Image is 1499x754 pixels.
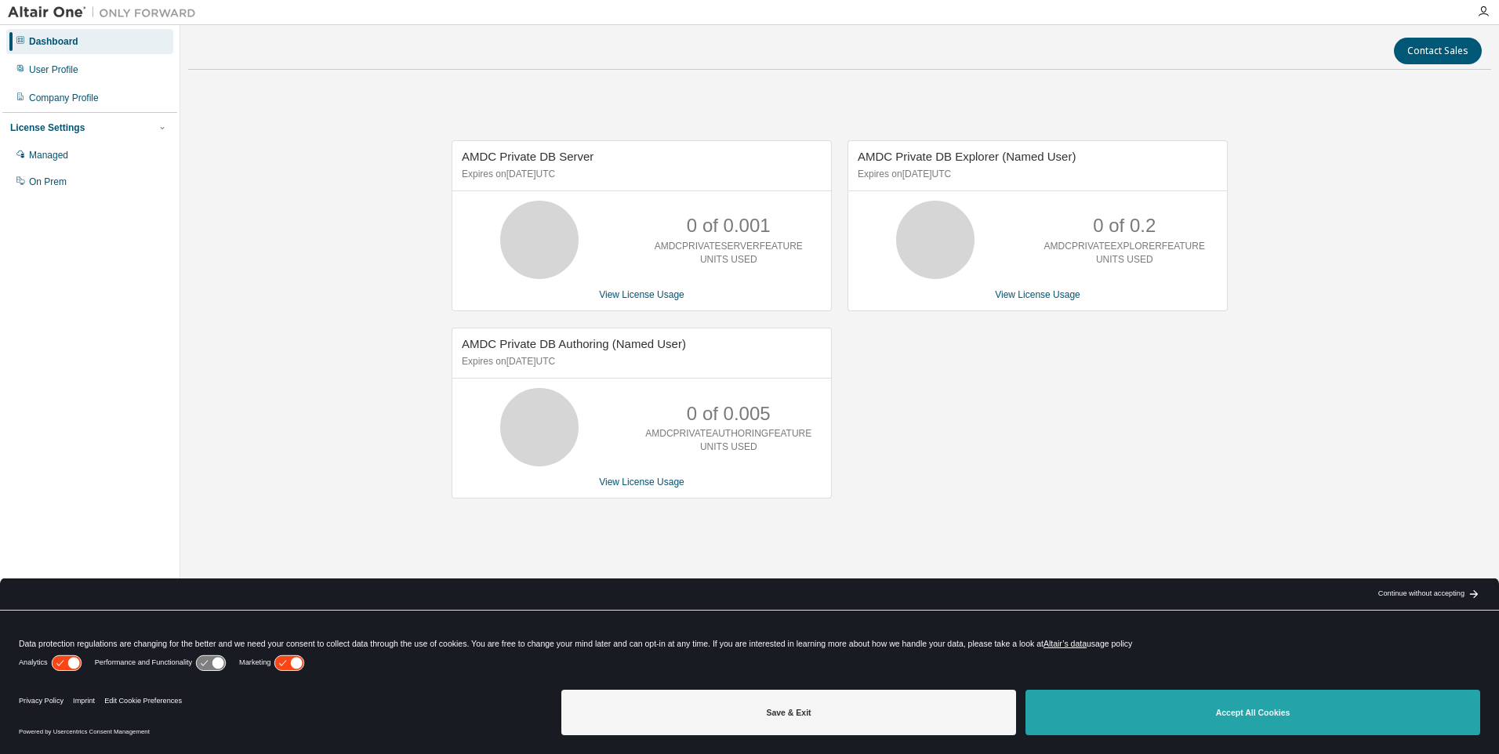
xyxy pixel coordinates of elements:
p: 0 of 0.2 [1093,212,1156,239]
a: View License Usage [599,289,684,300]
a: View License Usage [995,289,1080,300]
div: Managed [29,149,68,161]
div: Company Profile [29,92,99,104]
div: On Prem [29,176,67,188]
p: Expires on [DATE] UTC [462,355,818,368]
div: License Settings [10,121,85,134]
a: View License Usage [599,477,684,488]
div: Dashboard [29,35,78,48]
p: Expires on [DATE] UTC [858,168,1214,181]
p: 0 of 0.001 [687,212,771,239]
p: AMDCPRIVATESERVERFEATURE UNITS USED [655,240,803,266]
span: AMDC Private DB Server [462,150,593,163]
p: AMDCPRIVATEEXPLORERFEATURE UNITS USED [1044,240,1205,266]
div: User Profile [29,63,78,76]
img: Altair One [8,5,204,20]
button: Contact Sales [1394,38,1482,64]
p: Expires on [DATE] UTC [462,168,818,181]
p: AMDCPRIVATEAUTHORINGFEATURE UNITS USED [645,427,811,454]
span: AMDC Private DB Authoring (Named User) [462,337,686,350]
span: AMDC Private DB Explorer (Named User) [858,150,1076,163]
p: 0 of 0.005 [687,401,771,427]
